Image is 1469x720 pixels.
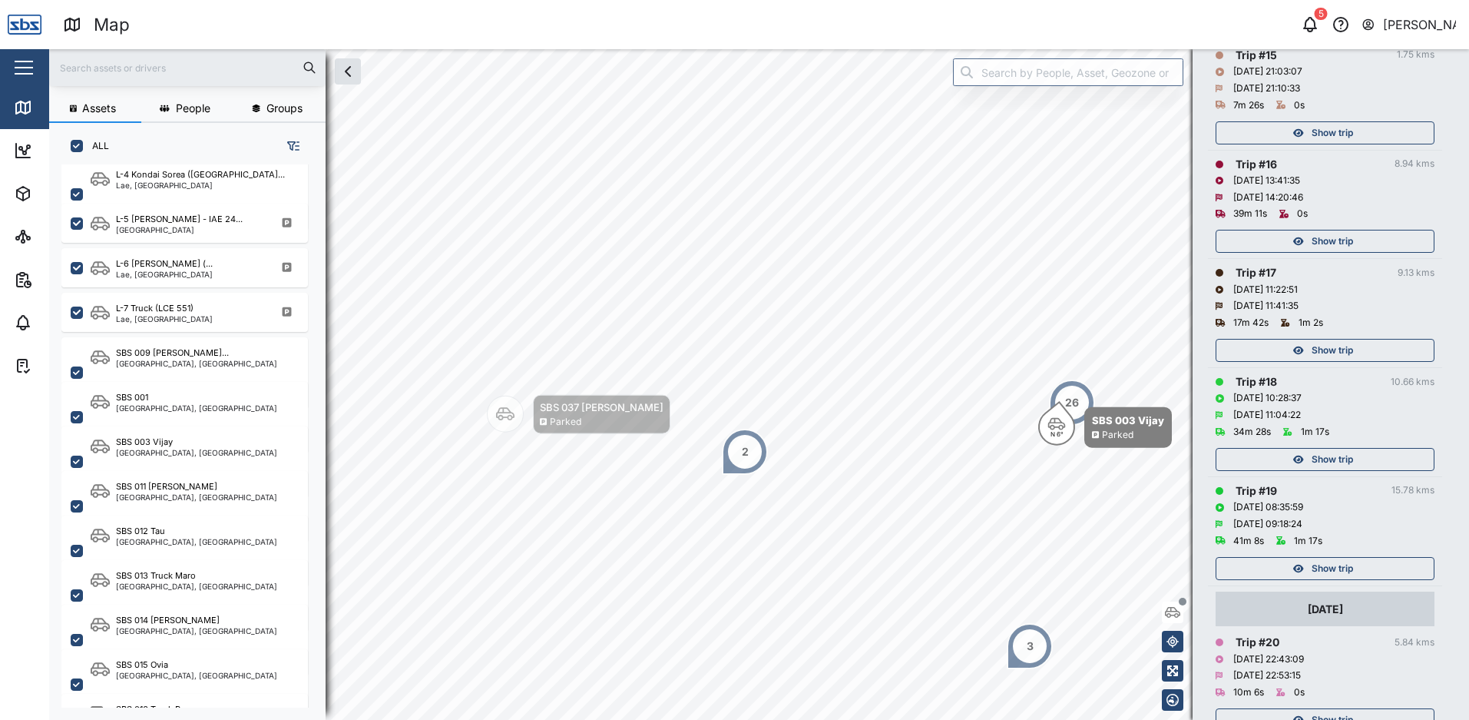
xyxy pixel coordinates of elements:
[1233,669,1301,683] div: [DATE] 22:53:15
[1361,14,1457,35] button: [PERSON_NAME]
[116,614,220,627] div: SBS 014 [PERSON_NAME]
[1391,375,1434,390] div: 10.66 kms
[1233,207,1267,221] div: 39m 11s
[1236,634,1279,651] div: Trip # 20
[1233,517,1302,532] div: [DATE] 09:18:24
[116,627,277,635] div: [GEOGRAPHIC_DATA], [GEOGRAPHIC_DATA]
[1216,230,1434,253] button: Show trip
[116,436,173,449] div: SBS 003 Vijay
[266,103,303,114] span: Groups
[1236,156,1277,173] div: Trip # 16
[1299,316,1323,330] div: 1m 2s
[1065,394,1079,411] div: 26
[1102,428,1133,443] div: Parked
[116,569,196,582] div: SBS 013 Truck Maro
[116,538,277,546] div: [GEOGRAPHIC_DATA], [GEOGRAPHIC_DATA]
[1233,283,1298,297] div: [DATE] 11:22:51
[116,302,194,315] div: L-7 Truck (LCE 551)
[1038,407,1172,448] div: Map marker
[1236,47,1277,64] div: Trip # 15
[1312,340,1353,361] span: Show trip
[58,56,316,79] input: Search assets or drivers
[116,480,217,493] div: SBS 011 [PERSON_NAME]
[1233,685,1264,700] div: 10m 6s
[40,357,82,374] div: Tasks
[1233,65,1302,79] div: [DATE] 21:03:07
[40,271,92,288] div: Reports
[1236,264,1276,281] div: Trip # 17
[116,703,190,716] div: SBS 016 Truck Roa
[1312,558,1353,579] span: Show trip
[40,142,109,159] div: Dashboard
[1233,391,1302,406] div: [DATE] 10:28:37
[742,443,749,460] div: 2
[94,12,130,38] div: Map
[1216,557,1434,580] button: Show trip
[116,525,165,538] div: SBS 012 Tau
[82,103,116,114] span: Assets
[40,185,88,202] div: Assets
[116,449,277,456] div: [GEOGRAPHIC_DATA], [GEOGRAPHIC_DATA]
[40,228,77,245] div: Sites
[116,582,277,590] div: [GEOGRAPHIC_DATA], [GEOGRAPHIC_DATA]
[550,415,581,430] div: Parked
[1216,339,1434,362] button: Show trip
[722,429,768,475] div: Map marker
[1233,408,1301,423] div: [DATE] 11:04:22
[1050,431,1064,437] div: N 6°
[1236,373,1277,390] div: Trip # 18
[1216,448,1434,471] button: Show trip
[1233,534,1264,549] div: 41m 8s
[116,404,277,412] div: [GEOGRAPHIC_DATA], [GEOGRAPHIC_DATA]
[1391,483,1434,498] div: 15.78 kms
[49,49,1469,720] canvas: Map
[1312,449,1353,470] span: Show trip
[116,315,213,323] div: Lae, [GEOGRAPHIC_DATA]
[1233,81,1300,96] div: [DATE] 21:10:33
[116,672,277,679] div: [GEOGRAPHIC_DATA], [GEOGRAPHIC_DATA]
[116,270,213,278] div: Lae, [GEOGRAPHIC_DATA]
[1092,413,1164,428] div: SBS 003 Vijay
[116,493,277,501] div: [GEOGRAPHIC_DATA], [GEOGRAPHIC_DATA]
[1315,8,1328,20] div: 5
[1007,623,1053,669] div: Map marker
[1233,191,1303,205] div: [DATE] 14:20:46
[116,659,168,672] div: SBS 015 Ovia
[116,391,148,404] div: SBS 001
[487,395,670,434] div: Map marker
[8,8,41,41] img: Main Logo
[1216,121,1434,144] button: Show trip
[540,400,663,415] div: SBS 037 [PERSON_NAME]
[1312,122,1353,144] span: Show trip
[1297,207,1308,221] div: 0s
[1312,231,1353,252] span: Show trip
[1233,652,1304,667] div: [DATE] 22:43:09
[1233,98,1264,113] div: 7m 26s
[1301,425,1329,440] div: 1m 17s
[1395,635,1434,650] div: 5.84 kms
[116,226,243,234] div: [GEOGRAPHIC_DATA]
[116,347,229,360] div: SBS 009 [PERSON_NAME]...
[116,168,285,181] div: L-4 Kondai Sorea ([GEOGRAPHIC_DATA]...
[1233,316,1269,330] div: 17m 42s
[1233,500,1303,515] div: [DATE] 08:35:59
[116,360,277,367] div: [GEOGRAPHIC_DATA], [GEOGRAPHIC_DATA]
[1397,48,1434,62] div: 1.75 kms
[1027,638,1034,655] div: 3
[176,103,210,114] span: People
[1233,425,1271,440] div: 34m 28s
[1049,380,1095,426] div: Map marker
[1398,266,1434,280] div: 9.13 kms
[1233,174,1300,188] div: [DATE] 13:41:35
[1383,15,1457,35] div: [PERSON_NAME]
[40,314,88,331] div: Alarms
[116,213,243,226] div: L-5 [PERSON_NAME] - IAE 24...
[1294,685,1305,700] div: 0s
[953,58,1183,86] input: Search by People, Asset, Geozone or Place
[1233,299,1299,314] div: [DATE] 11:41:35
[116,257,213,270] div: L-6 [PERSON_NAME] (...
[1294,98,1305,113] div: 0s
[1294,534,1322,549] div: 1m 17s
[83,140,109,152] label: ALL
[40,99,74,116] div: Map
